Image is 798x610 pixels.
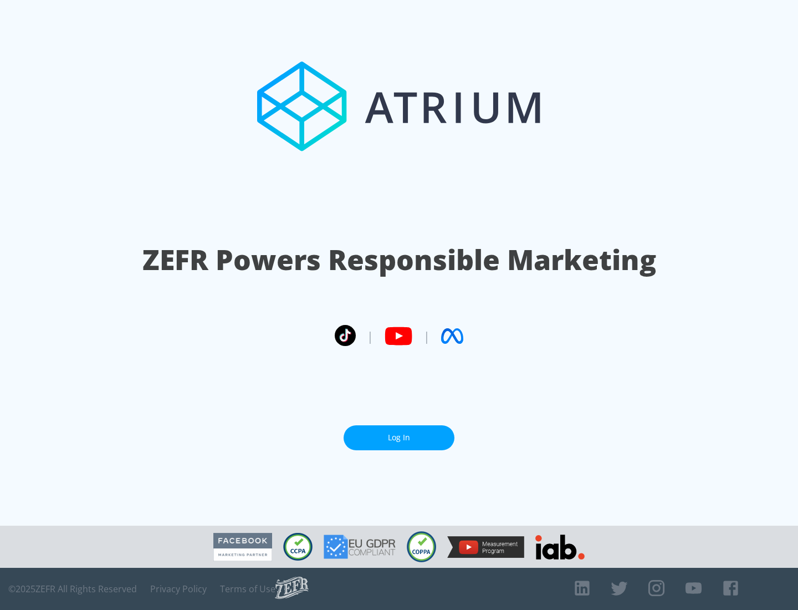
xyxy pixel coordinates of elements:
img: COPPA Compliant [407,531,436,562]
img: YouTube Measurement Program [447,536,524,558]
span: © 2025 ZEFR All Rights Reserved [8,583,137,594]
img: GDPR Compliant [324,535,396,559]
span: | [423,328,430,344]
span: | [367,328,374,344]
img: CCPA Compliant [283,533,313,561]
h1: ZEFR Powers Responsible Marketing [142,241,656,279]
a: Log In [344,425,454,450]
a: Terms of Use [220,583,275,594]
img: IAB [535,535,585,560]
a: Privacy Policy [150,583,207,594]
img: Facebook Marketing Partner [213,533,272,561]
